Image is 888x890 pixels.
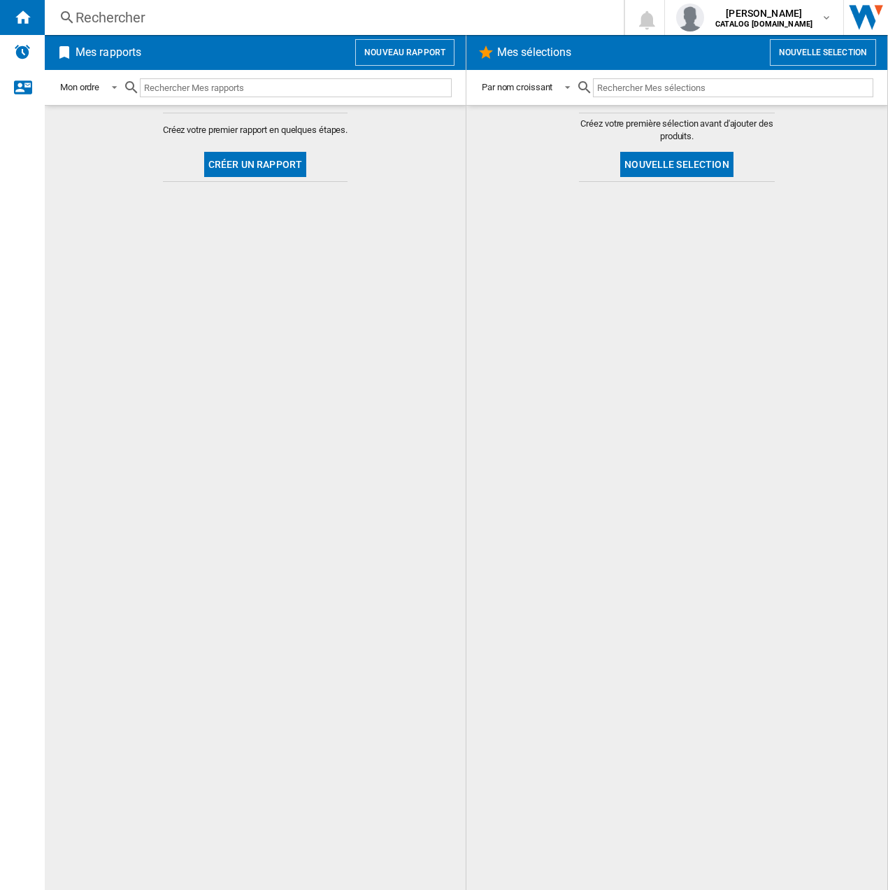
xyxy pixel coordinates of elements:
input: Rechercher Mes sélections [593,78,873,97]
button: Nouvelle selection [620,152,733,177]
span: Créez votre première sélection avant d'ajouter des produits. [579,118,775,143]
img: profile.jpg [676,3,704,31]
h2: Mes sélections [494,39,574,66]
b: CATALOG [DOMAIN_NAME] [715,20,812,29]
span: [PERSON_NAME] [715,6,812,20]
button: Nouveau rapport [355,39,454,66]
button: Nouvelle selection [770,39,876,66]
span: Créez votre premier rapport en quelques étapes. [163,124,348,136]
div: Par nom croissant [482,82,552,92]
input: Rechercher Mes rapports [140,78,452,97]
img: alerts-logo.svg [14,43,31,60]
div: Rechercher [76,8,587,27]
button: Créer un rapport [204,152,306,177]
div: Mon ordre [60,82,99,92]
h2: Mes rapports [73,39,144,66]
